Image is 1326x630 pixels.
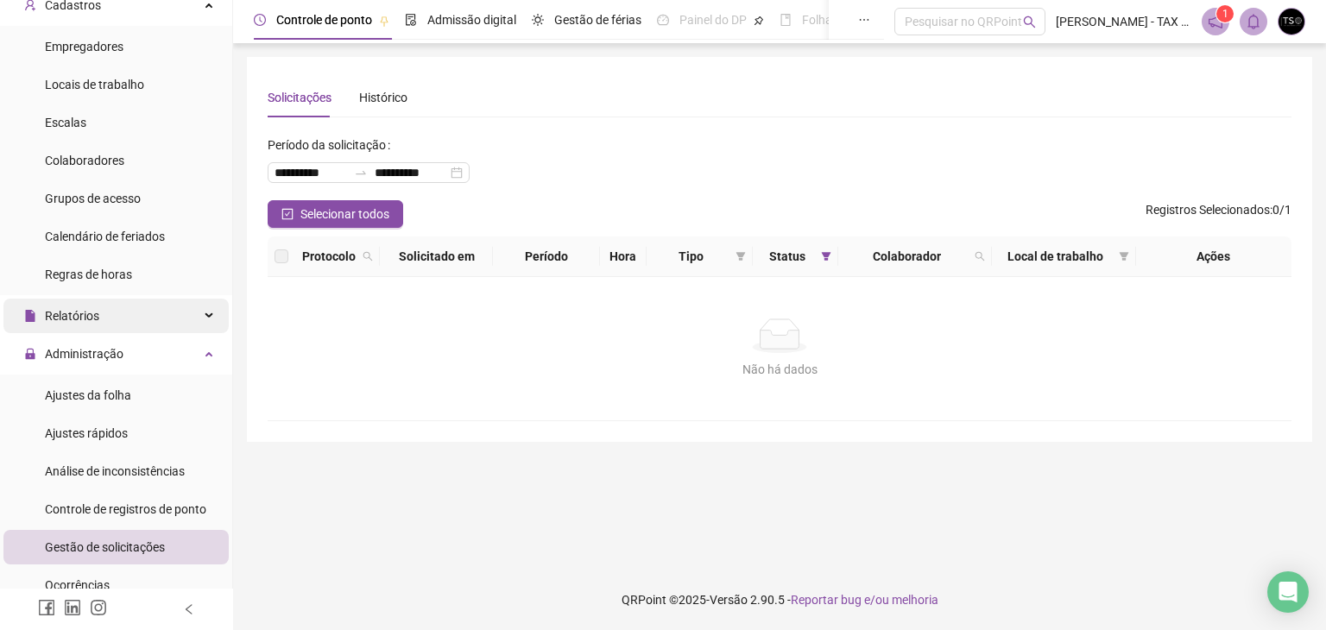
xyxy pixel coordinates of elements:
[45,154,124,167] span: Colaboradores
[554,13,641,27] span: Gestão de férias
[268,88,331,107] div: Solicitações
[45,347,123,361] span: Administração
[359,243,376,269] span: search
[183,603,195,615] span: left
[302,247,356,266] span: Protocolo
[45,426,128,440] span: Ajustes rápidos
[1216,5,1234,22] sup: 1
[1146,203,1270,217] span: Registros Selecionados
[354,166,368,180] span: to
[45,230,165,243] span: Calendário de feriados
[379,16,389,26] span: pushpin
[657,14,669,26] span: dashboard
[254,14,266,26] span: clock-circle
[791,593,938,607] span: Reportar bug e/ou melhoria
[818,243,835,269] span: filter
[780,14,792,26] span: book
[821,251,831,261] span: filter
[971,243,988,269] span: search
[736,251,746,261] span: filter
[493,236,600,277] th: Período
[24,310,36,322] span: file
[233,570,1326,630] footer: QRPoint © 2025 - 2.90.5 -
[1146,200,1291,228] span: : 0 / 1
[268,200,403,228] button: Selecionar todos
[300,205,389,224] span: Selecionar todos
[45,192,141,205] span: Grupos de acesso
[1267,571,1309,613] div: Open Intercom Messenger
[268,131,397,159] label: Período da solicitação
[288,360,1271,379] div: Não há dados
[654,247,729,266] span: Tipo
[427,13,516,27] span: Admissão digital
[45,78,144,91] span: Locais de trabalho
[760,247,814,266] span: Status
[64,599,81,616] span: linkedin
[600,236,646,277] th: Hora
[45,309,99,323] span: Relatórios
[45,116,86,129] span: Escalas
[1143,247,1285,266] div: Ações
[802,13,912,27] span: Folha de pagamento
[405,14,417,26] span: file-done
[1056,12,1191,31] span: [PERSON_NAME] - TAX SOLUTION OFFICE
[45,502,206,516] span: Controle de registros de ponto
[359,88,407,107] div: Histórico
[710,593,748,607] span: Versão
[1119,251,1129,261] span: filter
[363,251,373,261] span: search
[1246,14,1261,29] span: bell
[532,14,544,26] span: sun
[38,599,55,616] span: facebook
[999,247,1111,266] span: Local de trabalho
[679,13,747,27] span: Painel do DP
[90,599,107,616] span: instagram
[1222,8,1228,20] span: 1
[1279,9,1304,35] img: 94324
[380,236,493,277] th: Solicitado em
[858,14,870,26] span: ellipsis
[45,40,123,54] span: Empregadores
[276,13,372,27] span: Controle de ponto
[45,464,185,478] span: Análise de inconsistências
[732,243,749,269] span: filter
[45,268,132,281] span: Regras de horas
[975,251,985,261] span: search
[281,208,294,220] span: check-square
[1023,16,1036,28] span: search
[1208,14,1223,29] span: notification
[45,578,110,592] span: Ocorrências
[24,348,36,360] span: lock
[845,247,968,266] span: Colaborador
[45,388,131,402] span: Ajustes da folha
[354,166,368,180] span: swap-right
[754,16,764,26] span: pushpin
[1115,243,1133,269] span: filter
[45,540,165,554] span: Gestão de solicitações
